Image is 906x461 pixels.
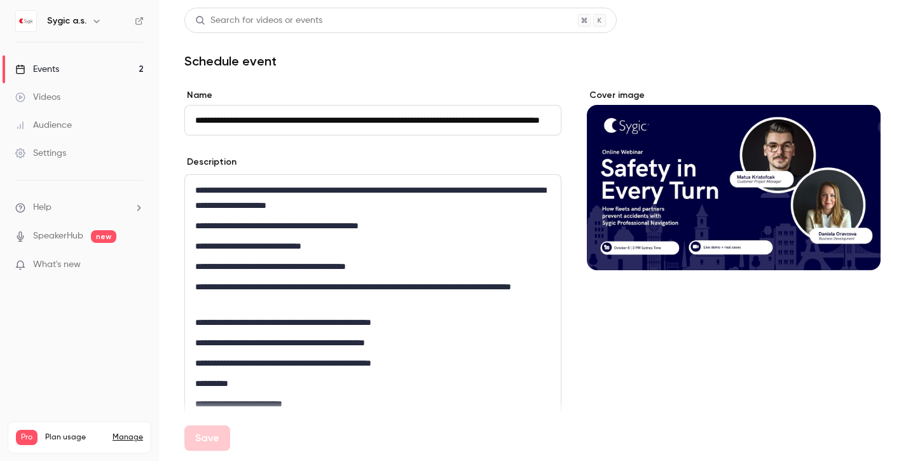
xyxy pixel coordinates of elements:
[33,258,81,272] span: What's new
[587,89,881,270] section: Cover image
[33,230,83,243] a: SpeakerHub
[16,11,36,31] img: Sygic a.s.
[128,259,144,271] iframe: Noticeable Trigger
[15,147,66,160] div: Settings
[15,119,72,132] div: Audience
[184,89,561,102] label: Name
[16,430,38,445] span: Pro
[33,201,51,214] span: Help
[195,14,322,27] div: Search for videos or events
[15,201,144,214] li: help-dropdown-opener
[184,156,237,169] label: Description
[45,432,105,443] span: Plan usage
[47,15,86,27] h6: Sygic a.s.
[91,230,116,243] span: new
[15,91,60,104] div: Videos
[587,89,881,102] label: Cover image
[113,432,143,443] a: Manage
[15,63,59,76] div: Events
[184,53,881,69] h1: Schedule event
